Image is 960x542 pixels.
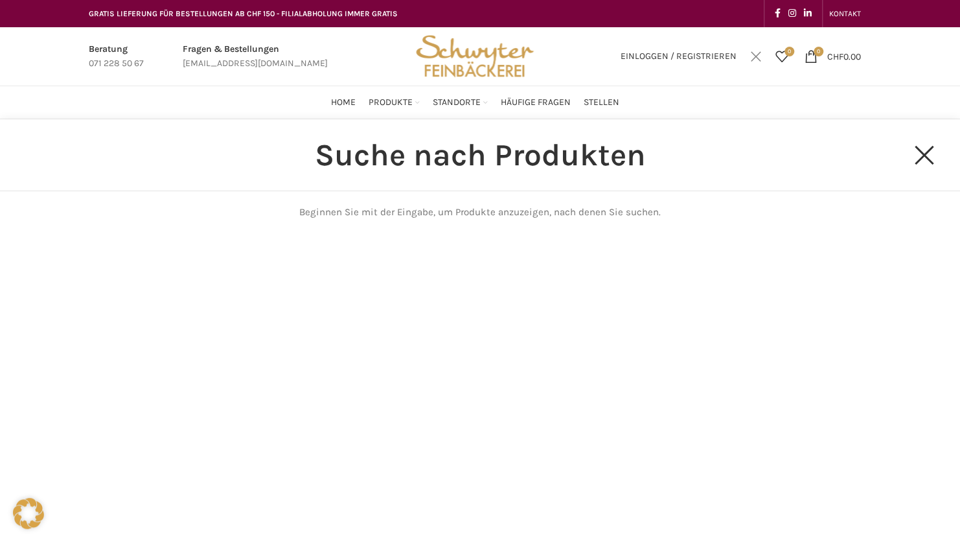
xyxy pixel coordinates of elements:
span: Stellen [584,97,619,109]
input: Suchen [65,119,895,191]
span: CHF [827,51,843,62]
a: Home [331,89,356,115]
a: 0 [769,43,795,69]
span: Home [331,97,356,109]
a: Standorte [433,89,488,115]
span: 0 [784,47,794,56]
a: Close search form [892,123,957,187]
bdi: 0.00 [827,51,861,62]
span: Einloggen / Registrieren [621,52,737,61]
div: Main navigation [82,89,867,115]
a: Infobox link [183,42,328,71]
span: KONTAKT [829,9,861,18]
a: Infobox link [89,42,144,71]
a: Suchen [743,43,769,69]
a: Einloggen / Registrieren [614,43,743,69]
a: Linkedin social link [800,5,816,23]
a: Produkte [369,89,420,115]
div: Secondary navigation [823,1,867,27]
span: Standorte [433,97,481,109]
a: Stellen [584,89,619,115]
a: Instagram social link [784,5,800,23]
img: Bäckerei Schwyter [411,27,538,86]
a: 0 CHF0.00 [798,43,867,69]
span: 0 [814,47,823,56]
a: Site logo [411,50,538,61]
span: Häufige Fragen [501,97,571,109]
a: KONTAKT [829,1,861,27]
div: Meine Wunschliste [769,43,795,69]
span: GRATIS LIEFERUNG FÜR BESTELLUNGEN AB CHF 150 - FILIALABHOLUNG IMMER GRATIS [89,9,398,18]
span: Produkte [369,97,413,109]
a: Facebook social link [771,5,784,23]
a: Häufige Fragen [501,89,571,115]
